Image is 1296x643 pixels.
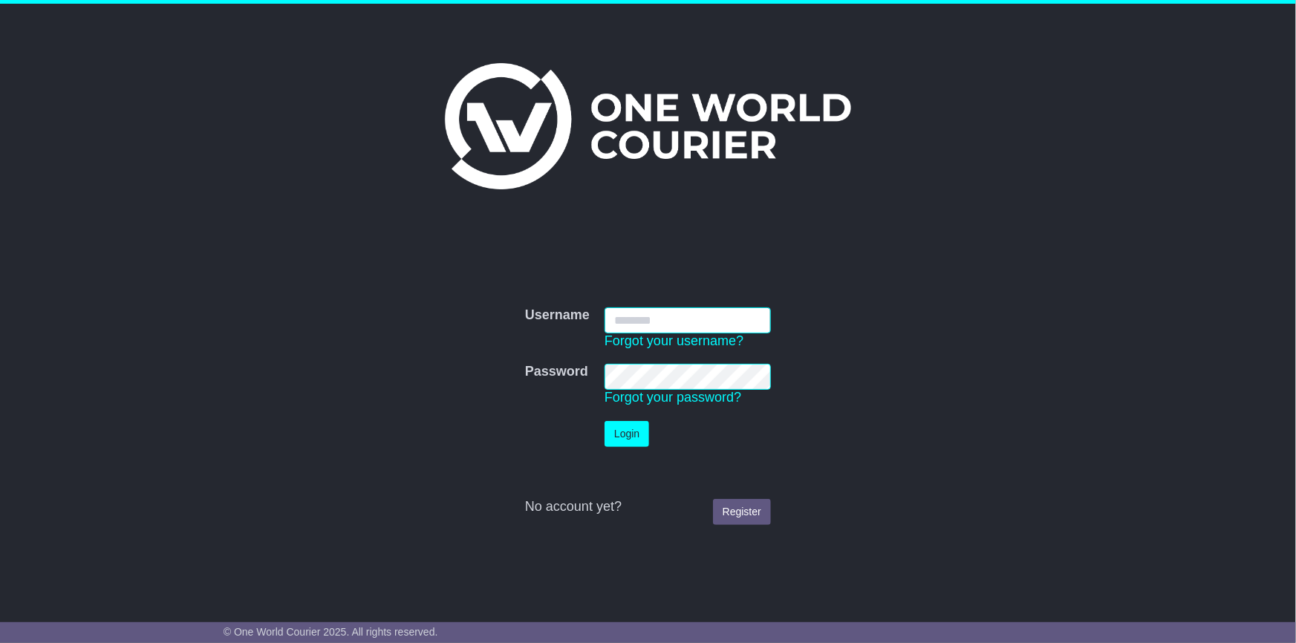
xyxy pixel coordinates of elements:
span: © One World Courier 2025. All rights reserved. [224,626,438,638]
a: Forgot your password? [605,390,741,405]
button: Login [605,421,649,447]
a: Forgot your username? [605,333,743,348]
img: One World [445,63,850,189]
label: Username [525,307,590,324]
div: No account yet? [525,499,771,515]
a: Register [713,499,771,525]
label: Password [525,364,588,380]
